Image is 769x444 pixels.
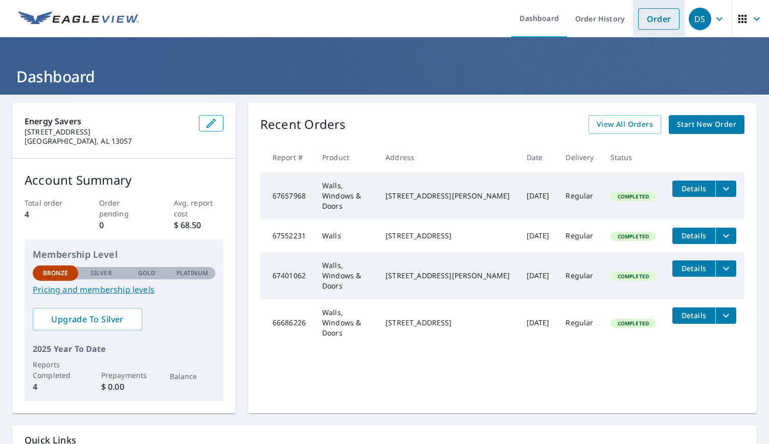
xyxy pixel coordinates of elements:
span: Details [678,231,709,240]
div: [STREET_ADDRESS][PERSON_NAME] [386,191,510,201]
td: [DATE] [518,252,558,299]
a: Upgrade To Silver [33,308,142,330]
span: Details [678,184,709,193]
span: Completed [612,193,655,200]
p: [STREET_ADDRESS] [25,127,191,137]
p: 0 [99,219,149,231]
div: [STREET_ADDRESS] [386,318,510,328]
td: Regular [557,219,602,252]
td: Regular [557,299,602,346]
td: Walls [314,219,377,252]
td: Walls, Windows & Doors [314,252,377,299]
p: Total order [25,197,74,208]
div: [STREET_ADDRESS][PERSON_NAME] [386,271,510,281]
span: Details [678,310,709,320]
button: filesDropdownBtn-66686226 [715,307,736,324]
p: $ 68.50 [174,219,223,231]
p: 4 [25,208,74,220]
p: [GEOGRAPHIC_DATA], AL 13057 [25,137,191,146]
td: Walls, Windows & Doors [314,172,377,219]
span: Completed [612,233,655,240]
p: Gold [138,269,155,278]
th: Status [602,142,664,172]
button: filesDropdownBtn-67401062 [715,260,736,277]
button: detailsBtn-66686226 [672,307,715,324]
button: detailsBtn-67657968 [672,181,715,197]
p: Reports Completed [33,359,78,381]
button: filesDropdownBtn-67552231 [715,228,736,244]
td: 67657968 [260,172,314,219]
button: detailsBtn-67552231 [672,228,715,244]
a: Order [638,8,680,30]
th: Address [377,142,518,172]
p: Bronze [43,269,69,278]
button: filesDropdownBtn-67657968 [715,181,736,197]
span: View All Orders [597,118,653,131]
td: 67401062 [260,252,314,299]
p: Avg. report cost [174,197,223,219]
button: detailsBtn-67401062 [672,260,715,277]
th: Product [314,142,377,172]
p: Silver [91,269,112,278]
p: 2025 Year To Date [33,343,215,355]
td: Walls, Windows & Doors [314,299,377,346]
td: Regular [557,172,602,219]
td: Regular [557,252,602,299]
div: [STREET_ADDRESS] [386,231,510,241]
th: Report # [260,142,314,172]
th: Date [518,142,558,172]
p: Prepayments [101,370,147,381]
span: Completed [612,320,655,327]
p: 4 [33,381,78,393]
p: Order pending [99,197,149,219]
div: DS [689,8,711,30]
p: Balance [170,371,215,382]
img: EV Logo [18,11,139,27]
span: Start New Order [677,118,736,131]
td: 67552231 [260,219,314,252]
a: Start New Order [669,115,744,134]
td: [DATE] [518,299,558,346]
p: Recent Orders [260,115,346,134]
td: [DATE] [518,219,558,252]
p: Membership Level [33,248,215,261]
th: Delivery [557,142,602,172]
td: [DATE] [518,172,558,219]
a: Pricing and membership levels [33,283,215,296]
span: Upgrade To Silver [41,314,134,325]
p: Platinum [176,269,209,278]
a: View All Orders [589,115,661,134]
h1: Dashboard [12,66,757,87]
p: Energy Savers [25,115,191,127]
p: Account Summary [25,171,223,189]
td: 66686226 [260,299,314,346]
span: Details [678,263,709,273]
span: Completed [612,273,655,280]
p: $ 0.00 [101,381,147,393]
